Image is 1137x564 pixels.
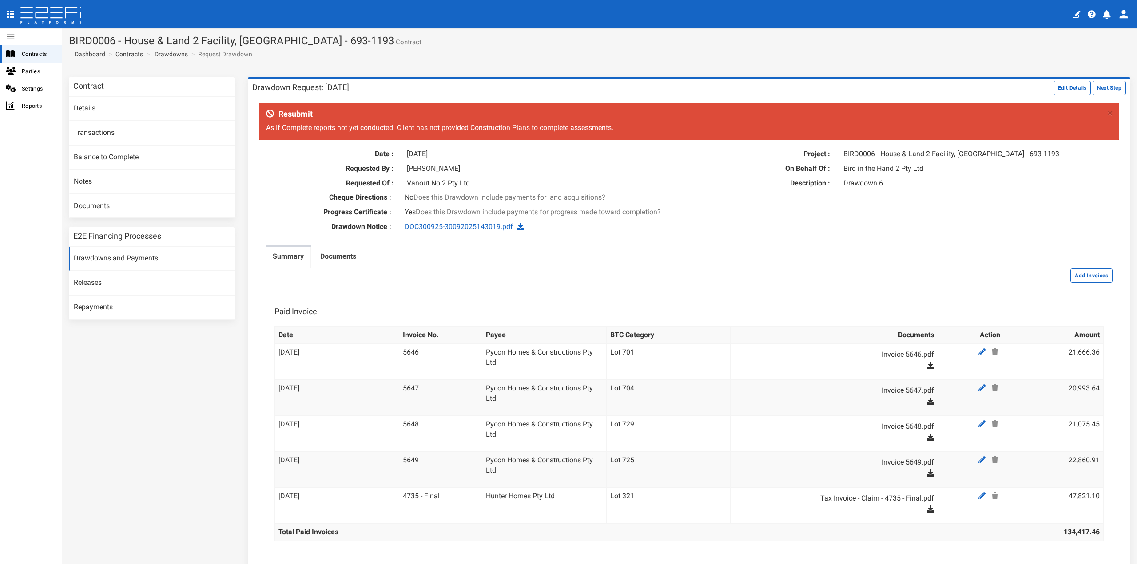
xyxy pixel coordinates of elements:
[259,149,400,159] label: Date :
[252,193,398,203] label: Cheque Directions :
[837,164,1119,174] div: Bird in the Hand 2 Pty Ltd
[73,232,161,240] h3: E2E Financing Processes
[1070,268,1113,283] button: Add Invoices
[320,252,356,262] label: Documents
[69,296,235,319] a: Repayments
[252,83,349,91] h3: Drawdown Request: [DATE]
[275,452,399,488] td: [DATE]
[696,149,837,159] label: Project :
[266,110,1103,118] h4: Resubmit
[400,178,683,189] div: Vanout No 2 Pty Ltd
[1004,344,1104,380] td: 21,666.36
[696,164,837,174] label: On Behalf Of :
[416,208,661,216] span: Does this Drawdown include payments for progress made toward completion?
[400,164,683,174] div: [PERSON_NAME]
[837,149,1119,159] div: BIRD0006 - House & Land 2 Facility, [GEOGRAPHIC_DATA] - 693-1193
[71,51,105,58] span: Dashboard
[743,347,934,362] a: Invoice 5646.pdf
[1004,380,1104,416] td: 20,993.64
[743,419,934,434] a: Invoice 5648.pdf
[1054,83,1093,91] a: Edit Details
[1004,488,1104,524] td: 47,821.10
[990,383,1000,394] a: Delete Payee
[400,149,683,159] div: [DATE]
[990,418,1000,430] a: Delete Payee
[275,524,1004,541] th: Total Paid Invoices
[399,380,482,416] td: 5647
[275,416,399,452] td: [DATE]
[1004,524,1104,541] th: 134,417.46
[399,416,482,452] td: 5648
[1004,452,1104,488] td: 22,860.91
[1004,326,1104,344] th: Amount
[73,82,104,90] h3: Contract
[69,121,235,145] a: Transactions
[743,455,934,469] a: Invoice 5649.pdf
[482,344,606,380] td: Pycon Homes & Constructions Pty Ltd
[399,452,482,488] td: 5649
[259,164,400,174] label: Requested By :
[266,247,311,269] a: Summary
[731,326,938,344] th: Documents
[482,380,606,416] td: Pycon Homes & Constructions Pty Ltd
[259,103,1119,140] div: As If Complete reports not yet conducted. Client has not provided Construction Plans to complete ...
[399,326,482,344] th: Invoice No.
[274,308,317,316] h3: Paid Invoice
[252,222,398,232] label: Drawdown Notice :
[69,97,235,121] a: Details
[252,207,398,217] label: Progress Certificate :
[115,50,143,59] a: Contracts
[606,452,731,488] td: Lot 725
[1004,416,1104,452] td: 21,075.45
[22,49,55,59] span: Contracts
[155,50,188,59] a: Drawdowns
[482,416,606,452] td: Pycon Homes & Constructions Pty Ltd
[69,170,235,194] a: Notes
[938,326,1004,344] th: Action
[606,326,731,344] th: BTC Category
[398,207,980,217] div: Yes
[606,488,731,524] td: Lot 321
[482,452,606,488] td: Pycon Homes & Constructions Pty Ltd
[69,194,235,218] a: Documents
[399,344,482,380] td: 5646
[606,416,731,452] td: Lot 729
[69,35,1130,47] h1: BIRD0006 - House & Land 2 Facility, [GEOGRAPHIC_DATA] - 693-1193
[69,271,235,295] a: Releases
[606,380,731,416] td: Lot 704
[1093,81,1126,95] button: Next Step
[399,488,482,524] td: 4735 - Final
[398,193,980,203] div: No
[394,39,421,46] small: Contract
[837,178,1119,189] div: Drawdown 6
[1093,83,1126,91] a: Next Step
[482,488,606,524] td: Hunter Homes Pty Ltd
[1108,109,1113,118] button: ×
[990,490,1000,501] a: Delete Payee
[743,491,934,505] a: Tax Invoice - Claim - 4735 - Final.pdf
[275,326,399,344] th: Date
[275,344,399,380] td: [DATE]
[22,66,55,76] span: Parties
[275,488,399,524] td: [DATE]
[990,347,1000,358] a: Delete Payee
[22,83,55,94] span: Settings
[1070,271,1113,279] a: Add Invoices
[405,222,513,231] a: DOC300925-30092025143019.pdf
[606,344,731,380] td: Lot 701
[273,252,304,262] label: Summary
[1054,81,1091,95] button: Edit Details
[275,380,399,416] td: [DATE]
[990,454,1000,465] a: Delete Payee
[313,247,363,269] a: Documents
[743,383,934,398] a: Invoice 5647.pdf
[696,178,837,189] label: Description :
[69,247,235,271] a: Drawdowns and Payments
[71,50,105,59] a: Dashboard
[259,178,400,189] label: Requested Of :
[189,50,252,59] li: Request Drawdown
[413,193,605,201] span: Does this Drawdown include payments for land acquisitions?
[482,326,606,344] th: Payee
[69,146,235,170] a: Balance to Complete
[22,101,55,111] span: Reports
